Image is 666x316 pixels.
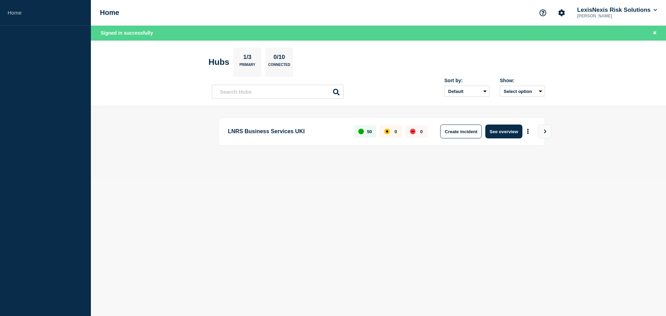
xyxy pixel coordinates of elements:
button: Select option [500,86,545,97]
p: Connected [268,63,290,70]
input: Search Hubs [212,85,344,99]
button: View [538,125,552,138]
p: 0 [420,129,422,134]
button: Create incident [440,125,482,138]
p: 0 [394,129,397,134]
div: Show: [500,78,545,83]
div: Sort by: [444,78,489,83]
h2: Hubs [208,57,229,67]
div: up [358,129,364,134]
button: LexisNexis Risk Solutions [576,7,658,14]
p: LNRS Business Services UKI [228,125,346,138]
button: More actions [523,125,532,138]
p: 50 [367,129,372,134]
p: 1/3 [241,54,254,63]
p: 0/10 [271,54,288,63]
button: See overview [485,125,522,138]
button: Account settings [554,6,569,20]
button: Support [536,6,550,20]
p: Primary [239,63,255,70]
p: [PERSON_NAME] [576,14,648,18]
h1: Home [100,9,119,17]
div: affected [384,129,390,134]
span: Signed in successfully [101,30,153,36]
div: down [410,129,416,134]
select: Sort by [444,86,489,97]
button: Close banner [650,29,659,37]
